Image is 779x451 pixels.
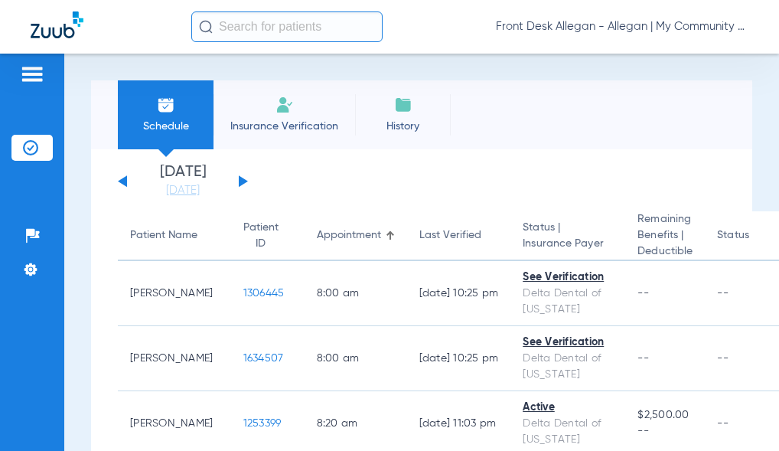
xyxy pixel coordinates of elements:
span: 1253399 [243,418,282,429]
span: Front Desk Allegan - Allegan | My Community Dental Centers [496,19,748,34]
div: Appointment [317,227,381,243]
span: 1306445 [243,288,285,299]
td: [DATE] 10:25 PM [407,326,511,391]
div: See Verification [523,270,613,286]
div: Patient ID [243,220,292,252]
div: Last Verified [419,227,481,243]
div: See Verification [523,335,613,351]
div: Delta Dental of [US_STATE] [523,286,613,318]
td: 8:00 AM [305,261,407,326]
img: Manual Insurance Verification [275,96,294,114]
div: Patient Name [130,227,219,243]
div: Patient Name [130,227,197,243]
img: Search Icon [199,20,213,34]
img: Zuub Logo [31,11,83,38]
div: Patient ID [243,220,279,252]
span: Schedule [129,119,202,134]
span: $2,500.00 [637,407,693,423]
span: Insurance Payer [523,236,613,252]
img: Schedule [157,96,175,114]
td: [PERSON_NAME] [118,326,231,391]
div: Delta Dental of [US_STATE] [523,416,613,448]
img: hamburger-icon [20,65,44,83]
div: Delta Dental of [US_STATE] [523,351,613,383]
input: Search for patients [191,11,383,42]
td: [PERSON_NAME] [118,261,231,326]
span: Insurance Verification [225,119,344,134]
span: Deductible [637,243,693,260]
span: -- [637,423,693,440]
div: Active [523,400,613,416]
img: History [394,96,412,114]
th: Remaining Benefits | [625,211,705,261]
span: 1634507 [243,353,284,364]
div: Appointment [317,227,395,243]
li: [DATE] [137,165,229,198]
a: [DATE] [137,183,229,198]
td: [DATE] 10:25 PM [407,261,511,326]
span: History [367,119,439,134]
span: -- [637,288,649,299]
div: Last Verified [419,227,499,243]
td: 8:00 AM [305,326,407,391]
span: -- [637,353,649,364]
th: Status | [510,211,625,261]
